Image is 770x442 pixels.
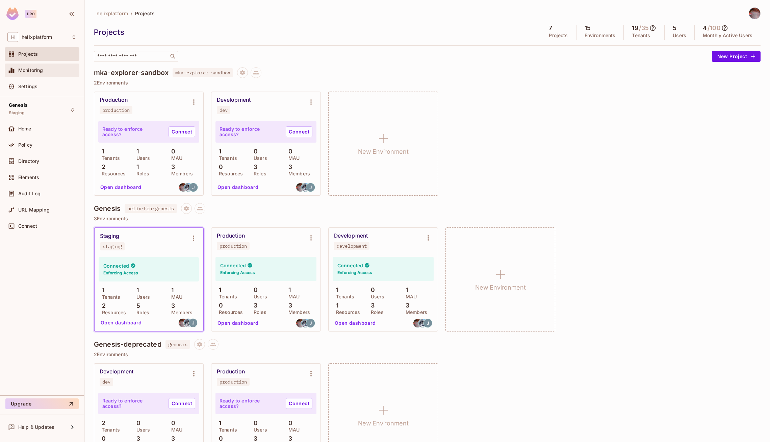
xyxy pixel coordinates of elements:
p: 0 [133,420,140,426]
p: 1 [215,287,221,293]
p: Members [285,310,310,315]
p: Resources [215,171,243,176]
h5: 4 [703,25,707,31]
img: David Earl [749,8,760,19]
img: david.earl@helix.com [296,319,305,327]
button: Upgrade [5,398,79,409]
h1: New Environment [358,147,409,157]
p: Ready to enforce access? [220,398,280,409]
div: Development [334,232,368,239]
p: Tenants [632,33,650,38]
p: MAU [168,294,182,300]
img: michael.amato@helix.com [301,183,310,192]
p: MAU [285,294,300,299]
img: john.corrales@helix.com [306,183,315,192]
p: 0 [250,420,258,426]
span: Elements [18,175,39,180]
p: Resources [99,310,126,315]
p: Projects [549,33,568,38]
img: john.corrales@helix.com [423,319,432,327]
p: Monthly Active Users [703,33,752,38]
div: staging [103,244,122,249]
span: URL Mapping [18,207,50,213]
h5: / 35 [639,25,649,31]
h4: Genesis-deprecated [94,340,161,348]
p: Users [367,294,384,299]
p: 3 [168,302,175,309]
h5: 15 [585,25,591,31]
h6: Enforcing Access [103,270,138,276]
p: 0 [250,287,258,293]
p: Tenants [215,427,237,433]
p: Tenants [333,294,354,299]
p: Roles [250,310,266,315]
p: Users [133,294,150,300]
p: 2 [98,420,105,426]
button: Environment settings [304,367,318,380]
span: Workspace: helixplatform [22,34,52,40]
p: 3 [285,164,292,170]
p: Tenants [98,427,120,433]
span: Help & Updates [18,424,54,430]
div: Pro [25,10,36,18]
p: 1 [133,148,139,155]
div: Production [100,97,128,103]
p: Users [133,155,150,161]
p: Resources [215,310,243,315]
span: Connect [18,223,37,229]
p: Roles [133,171,149,176]
p: 1 [99,287,104,294]
span: helix-hrn-genesis [125,204,177,213]
span: Monitoring [18,68,43,73]
p: 3 [250,302,257,309]
span: Policy [18,142,32,148]
p: Ready to enforce access? [102,126,163,137]
button: Open dashboard [98,182,144,193]
span: Project settings [237,71,248,77]
p: 3 [250,435,257,442]
p: 0 [168,420,175,426]
div: dev [220,107,228,113]
p: 3 [285,435,292,442]
p: Ready to enforce access? [220,126,280,137]
img: john.corrales@helix.com [306,319,315,327]
p: Members [168,171,193,176]
p: 1 [333,302,338,309]
div: dev [102,379,110,385]
p: 3 [250,164,257,170]
p: MAU [285,155,300,161]
div: Development [100,368,133,375]
p: 5 [133,302,140,309]
button: Environment settings [304,95,318,109]
p: 3 [133,435,140,442]
span: Staging [9,110,25,116]
img: john.corrales@helix.com [189,319,197,327]
p: 2 [98,164,105,170]
div: production [102,107,130,113]
h4: Connected [220,262,246,269]
p: 0 [168,148,175,155]
p: 0 [215,164,223,170]
img: david.earl@helix.com [179,183,187,192]
button: Environment settings [304,231,318,245]
img: john.corrales@helix.com [189,183,198,192]
p: 2 Environments [94,80,761,85]
p: 0 [285,148,292,155]
p: Tenants [215,155,237,161]
p: Tenants [98,155,120,161]
p: MAU [402,294,417,299]
h6: Enforcing Access [220,270,255,276]
p: Users [133,427,150,433]
p: Users [250,294,267,299]
button: New Project [712,51,761,62]
span: Projects [18,51,38,57]
h5: 19 [632,25,638,31]
p: 3 Environments [94,216,761,221]
span: H [7,32,18,42]
span: Audit Log [18,191,41,196]
p: Resources [98,171,126,176]
p: 0 [215,435,223,442]
p: 1 [215,420,221,426]
button: Open dashboard [332,318,379,328]
p: Users [250,155,267,161]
